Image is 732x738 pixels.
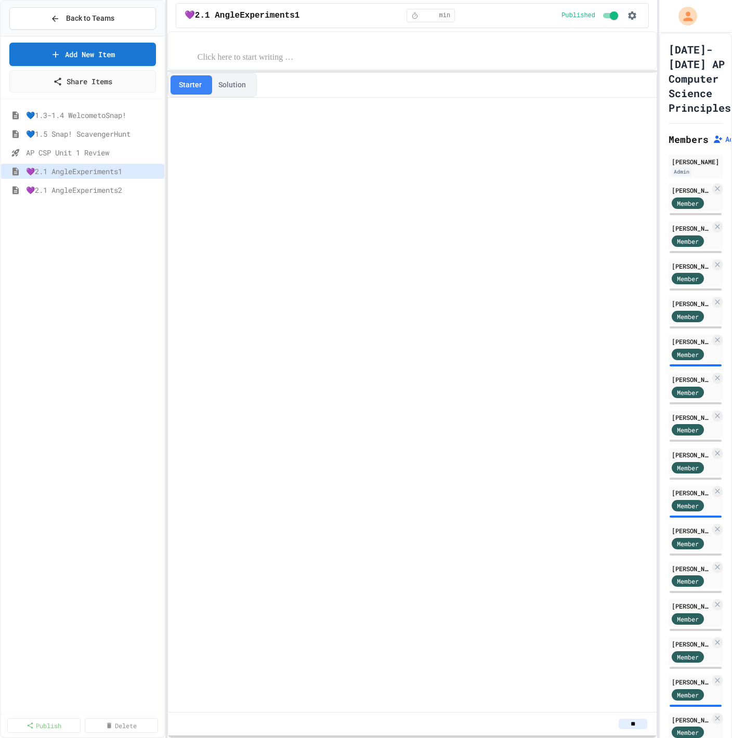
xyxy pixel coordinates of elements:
span: Member [677,576,699,586]
div: Content is published and visible to students [561,9,620,22]
button: Solution [210,75,254,95]
div: My Account [668,4,700,28]
a: Share Items [9,70,156,93]
div: [PERSON_NAME] [672,337,710,346]
span: Member [677,425,699,434]
div: [PERSON_NAME] [672,157,720,166]
div: [PERSON_NAME] [672,564,710,573]
span: Member [677,312,699,321]
div: [PERSON_NAME] [672,375,710,384]
div: [PERSON_NAME] [672,299,710,308]
span: AP CSP Unit 1 Review [26,147,160,158]
h2: Members [669,132,709,147]
div: [PERSON_NAME] [672,601,710,611]
span: Member [677,388,699,397]
span: Member [677,463,699,472]
a: Add New Item [9,43,156,66]
div: [PERSON_NAME] [672,715,710,724]
a: Delete [85,718,158,733]
div: [PERSON_NAME] [672,488,710,497]
span: 💜2.1 AngleExperiments1 [185,9,300,22]
span: 💙1.3-1.4 WelcometoSnap! [26,110,160,121]
h1: [DATE]-[DATE] AP Computer Science Principles [669,42,731,115]
div: Admin [672,167,691,176]
iframe: chat widget [688,696,722,728]
iframe: chat widget [646,651,722,695]
span: Member [677,274,699,283]
div: [PERSON_NAME] [672,526,710,535]
span: Back to Teams [66,13,114,24]
span: 💙1.5 Snap! ScavengerHunt [26,128,160,139]
span: Member [677,501,699,510]
button: Back to Teams [9,7,156,30]
span: Member [677,728,699,737]
span: 💜2.1 AngleExperiments1 [26,166,160,177]
span: min [439,11,451,20]
div: [PERSON_NAME] [672,186,710,195]
span: 💜2.1 AngleExperiments2 [26,184,160,195]
div: [PERSON_NAME] [672,450,710,459]
span: Member [677,236,699,246]
button: Starter [171,75,210,95]
span: Member [677,614,699,624]
span: Member [677,539,699,548]
a: Publish [7,718,81,733]
div: [PERSON_NAME] [672,261,710,271]
span: Member [677,199,699,208]
span: Published [561,11,595,20]
div: [PERSON_NAME] [672,223,710,233]
div: [PERSON_NAME] [672,639,710,649]
span: Member [677,350,699,359]
div: [PERSON_NAME] [672,413,710,422]
iframe: Snap! Programming Environment [168,98,657,716]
